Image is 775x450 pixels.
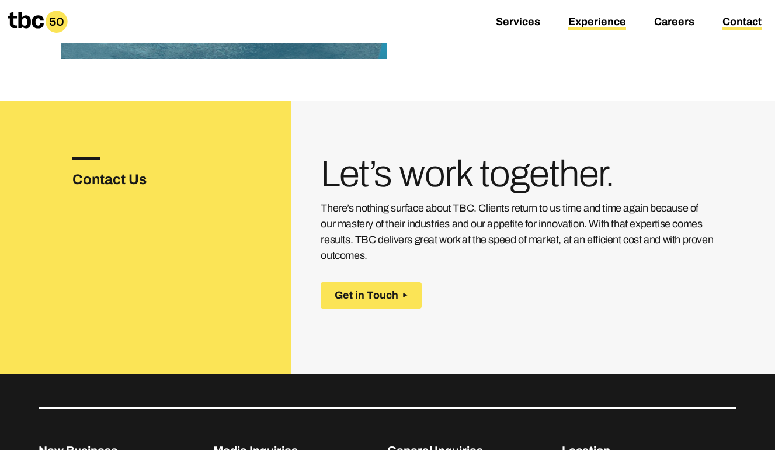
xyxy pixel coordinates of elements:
h3: Let’s work together. [321,157,714,191]
button: Get in Touch [321,282,422,309]
a: Services [496,16,540,30]
a: Careers [654,16,694,30]
h3: Contact Us [72,169,185,190]
a: Experience [568,16,626,30]
a: Contact [722,16,762,30]
span: Get in Touch [335,289,398,302]
p: There’s nothing surface about TBC. Clients return to us time and time again because of our master... [321,200,714,264]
